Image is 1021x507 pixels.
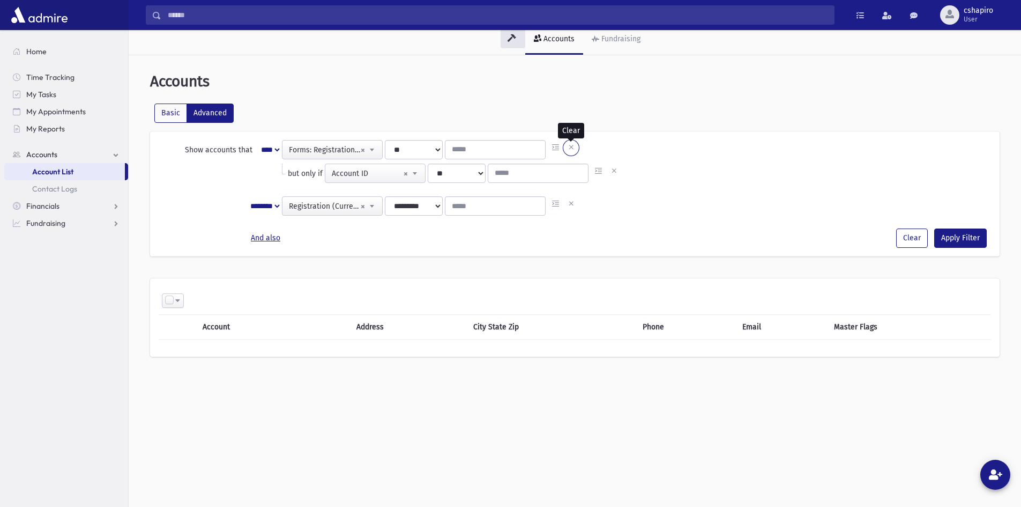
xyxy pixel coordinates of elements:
[594,166,603,177] i: Add a condition
[282,140,383,159] span: Registration ID
[964,15,993,24] span: User
[896,229,928,248] button: Clear
[599,34,640,43] div: Fundraising
[567,199,576,210] i: Clear
[26,47,47,56] span: Home
[828,315,991,340] th: Master Flags
[541,34,575,43] div: Accounts
[251,233,280,243] u: And also
[187,104,234,123] label: Advanced
[196,315,313,340] th: Account
[325,164,426,183] span: Account ID
[282,196,383,216] span: Registration Status (current)
[4,146,128,163] a: Accounts
[4,103,128,120] a: My Appointments
[161,5,834,25] input: Search
[4,197,128,215] a: Financials
[934,229,987,248] button: Apply Filter
[282,141,382,160] span: Registration ID
[154,104,234,123] div: FilterModes
[636,315,736,340] th: Phone
[9,4,70,26] img: AdmirePro
[4,86,128,103] a: My Tasks
[525,25,583,55] a: Accounts
[404,164,408,183] span: Remove all items
[558,123,584,138] div: Clear
[583,25,649,55] a: Fundraising
[26,150,57,159] span: Accounts
[282,197,382,216] span: Registration Status (current)
[361,197,365,216] span: Remove all items
[32,184,77,194] span: Contact Logs
[26,107,86,116] span: My Appointments
[26,72,74,82] span: Time Tracking
[964,6,993,15] span: cshapiro
[361,141,365,160] span: Remove all items
[4,43,128,60] a: Home
[26,90,56,99] span: My Tasks
[159,229,287,248] button: And also
[185,140,252,183] label: Show accounts that
[26,201,59,211] span: Financials
[32,167,73,177] span: Account List
[26,218,65,228] span: Fundraising
[736,315,828,340] th: Email
[288,164,323,179] label: but only if
[551,199,560,210] i: Add a condition
[26,124,65,134] span: My Reports
[4,180,128,197] a: Contact Logs
[325,164,425,183] span: Account ID
[150,72,210,90] span: Accounts
[350,315,467,340] th: Address
[4,163,125,180] a: Account List
[4,120,128,137] a: My Reports
[154,104,187,123] label: Basic
[4,69,128,86] a: Time Tracking
[609,166,618,177] i: Clear
[467,315,636,340] th: City State Zip
[4,215,128,232] a: Fundraising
